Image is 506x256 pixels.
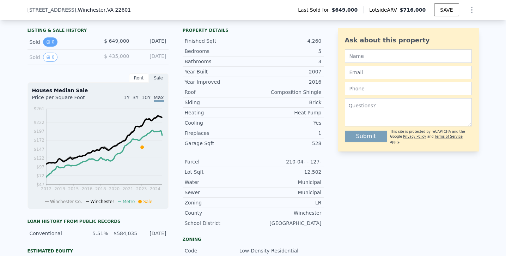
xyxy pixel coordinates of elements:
[135,37,166,47] div: [DATE]
[253,58,322,65] div: 3
[185,158,253,165] div: Parcel
[185,109,253,116] div: Heating
[185,189,253,196] div: Sewer
[54,186,65,191] tspan: 2013
[33,156,44,161] tspan: $122
[123,199,135,204] span: Metro
[345,131,388,142] button: Submit
[83,230,108,237] div: 5.51%
[81,186,92,191] tspan: 2016
[185,89,253,96] div: Roof
[253,78,322,85] div: 2016
[50,199,82,204] span: Winchester Co.
[104,38,129,44] span: $ 649,000
[33,138,44,143] tspan: $172
[185,48,253,55] div: Bedrooms
[253,37,322,44] div: 4,260
[345,35,472,45] div: Ask about this property
[239,247,300,254] div: Low-Density Residential
[185,168,253,175] div: Lot Sqft
[36,173,44,178] tspan: $72
[30,37,92,47] div: Sold
[149,73,169,83] div: Sale
[435,135,463,138] a: Terms of Service
[183,237,324,242] div: Zoning
[136,186,147,191] tspan: 2023
[33,106,44,111] tspan: $261
[253,220,322,227] div: [GEOGRAPHIC_DATA]
[434,4,459,16] button: SAVE
[465,3,479,17] button: Show Options
[36,182,44,187] tspan: $47
[253,168,322,175] div: 12,502
[91,199,114,204] span: Winchester
[253,179,322,186] div: Municipal
[185,58,253,65] div: Bathrooms
[143,199,152,204] span: Sale
[185,199,253,206] div: Zoning
[253,109,322,116] div: Heat Pump
[185,209,253,216] div: County
[30,230,79,237] div: Conventional
[41,186,51,191] tspan: 2012
[28,219,169,224] div: Loan history from public records
[112,230,137,237] div: $584,035
[185,220,253,227] div: School District
[390,129,471,144] div: This site is protected by reCAPTCHA and the Google and apply.
[36,165,44,169] tspan: $97
[253,89,322,96] div: Composition Shingle
[345,49,472,63] input: Name
[30,53,92,62] div: Sold
[253,48,322,55] div: 5
[135,53,166,62] div: [DATE]
[123,95,129,100] span: 1Y
[298,6,332,13] span: Last Sold for
[403,135,426,138] a: Privacy Policy
[253,189,322,196] div: Municipal
[28,248,169,254] div: Estimated Equity
[185,119,253,126] div: Cooling
[369,6,400,13] span: Lotside ARV
[150,186,160,191] tspan: 2024
[332,6,358,13] span: $649,000
[185,140,253,147] div: Garage Sqft
[133,95,139,100] span: 3Y
[32,87,164,94] div: Houses Median Sale
[95,186,106,191] tspan: 2018
[28,28,169,35] div: LISTING & SALE HISTORY
[141,95,151,100] span: 10Y
[129,73,149,83] div: Rent
[109,186,120,191] tspan: 2020
[154,95,164,102] span: Max
[185,78,253,85] div: Year Improved
[33,120,44,125] tspan: $222
[68,186,79,191] tspan: 2015
[185,68,253,75] div: Year Built
[28,6,77,13] span: [STREET_ADDRESS]
[253,119,322,126] div: Yes
[105,7,131,13] span: , VA 22601
[185,37,253,44] div: Finished Sqft
[43,37,58,47] button: View historical data
[32,94,98,105] div: Price per Square Foot
[253,68,322,75] div: 2007
[253,199,322,206] div: LR
[253,158,322,165] div: 210-04- - 127-
[185,247,239,254] div: Code
[185,179,253,186] div: Water
[183,28,324,33] div: Property details
[185,99,253,106] div: Siding
[253,140,322,147] div: 528
[141,230,166,237] div: [DATE]
[345,66,472,79] input: Email
[33,129,44,134] tspan: $197
[253,130,322,137] div: 1
[185,130,253,137] div: Fireplaces
[33,147,44,152] tspan: $147
[104,53,129,59] span: $ 435,000
[253,209,322,216] div: Winchester
[76,6,131,13] span: , Winchester
[400,7,426,13] span: $716,000
[253,99,322,106] div: Brick
[345,82,472,95] input: Phone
